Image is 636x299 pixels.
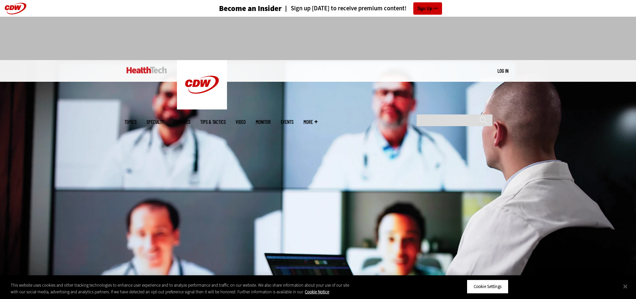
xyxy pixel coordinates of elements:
a: Features [174,119,190,124]
a: Sign up [DATE] to receive premium content! [282,5,407,12]
a: Tips & Tactics [200,119,226,124]
a: Log in [497,68,508,74]
span: Topics [125,119,137,124]
a: More information about your privacy [305,289,329,295]
span: Specialty [147,119,164,124]
a: CDW [177,104,227,111]
h3: Become an Insider [219,5,282,12]
div: User menu [497,67,508,74]
a: Events [281,119,293,124]
a: Sign Up [413,2,442,15]
img: Home [177,60,227,109]
img: Home [127,67,167,73]
iframe: advertisement [197,23,440,53]
div: This website uses cookies and other tracking technologies to enhance user experience and to analy... [11,282,350,295]
a: MonITor [256,119,271,124]
span: More [303,119,317,124]
a: Video [236,119,246,124]
button: Cookie Settings [467,280,508,294]
a: Become an Insider [194,5,282,12]
button: Close [618,279,633,294]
